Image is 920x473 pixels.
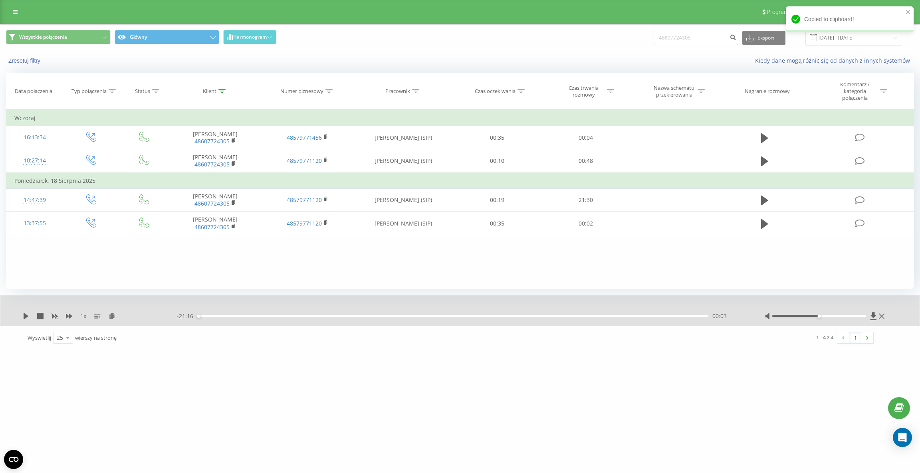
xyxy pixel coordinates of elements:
td: 00:10 [453,149,541,173]
td: 00:35 [453,126,541,149]
a: 48579771120 [287,220,322,227]
td: [PERSON_NAME] [169,212,262,235]
div: Czas trwania rozmowy [562,85,605,98]
span: - 21:16 [177,312,197,320]
div: Data połączenia [15,88,52,95]
span: 1 x [80,312,86,320]
td: 00:19 [453,188,541,212]
a: 48579771120 [287,196,322,204]
td: 00:48 [541,149,630,173]
td: 00:35 [453,212,541,235]
button: Open CMP widget [4,450,23,469]
div: 14:47:39 [14,192,55,208]
a: 48607724305 [194,200,230,207]
td: [PERSON_NAME] [169,126,262,149]
div: 13:37:55 [14,216,55,231]
input: Wyszukiwanie według numeru [654,31,738,45]
div: Accessibility label [197,315,200,318]
td: [PERSON_NAME] [169,188,262,212]
span: 00:03 [712,312,727,320]
a: 1 [849,332,861,343]
div: 25 [57,334,63,342]
div: 10:27:14 [14,153,55,168]
a: Kiedy dane mogą różnić się od danych z innych systemów [755,57,914,64]
div: Typ połączenia [71,88,107,95]
a: 48607724305 [194,160,230,168]
span: Wyświetlij [28,334,51,341]
td: [PERSON_NAME] (SIP) [353,126,453,149]
td: [PERSON_NAME] (SIP) [353,188,453,212]
div: Accessibility label [818,315,821,318]
td: [PERSON_NAME] (SIP) [353,212,453,235]
td: 00:02 [541,212,630,235]
td: Poniedziałek, 18 Sierpnia 2025 [6,173,914,189]
span: Harmonogram [233,34,267,40]
div: Nazwa schematu przekierowania [653,85,696,98]
div: Copied to clipboard! [786,6,914,32]
td: 21:30 [541,188,630,212]
div: 16:13:34 [14,130,55,145]
a: 48579771120 [287,157,322,164]
button: Wszystkie połączenia [6,30,111,44]
div: Nagranie rozmowy [745,88,790,95]
div: Czas oczekiwania [475,88,516,95]
div: Pracownik [385,88,410,95]
button: Zresetuj filtry [6,57,44,64]
span: wierszy na stronę [75,334,117,341]
button: Główny [115,30,219,44]
div: Numer biznesowy [280,88,323,95]
td: Wczoraj [6,110,914,126]
div: 1 - 4 z 4 [816,333,833,341]
a: 48579771456 [287,134,322,141]
td: [PERSON_NAME] (SIP) [353,149,453,173]
span: Program poleceń [767,9,809,15]
div: Komentarz / kategoria połączenia [831,81,878,101]
button: close [906,9,911,16]
span: Wszystkie połączenia [19,34,67,40]
div: Open Intercom Messenger [893,428,912,447]
button: Eksport [742,31,785,45]
button: Harmonogram [223,30,276,44]
a: 48607724305 [194,137,230,145]
td: 00:04 [541,126,630,149]
td: [PERSON_NAME] [169,149,262,173]
div: Klient [203,88,216,95]
a: 48607724305 [194,223,230,231]
div: Status [135,88,150,95]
